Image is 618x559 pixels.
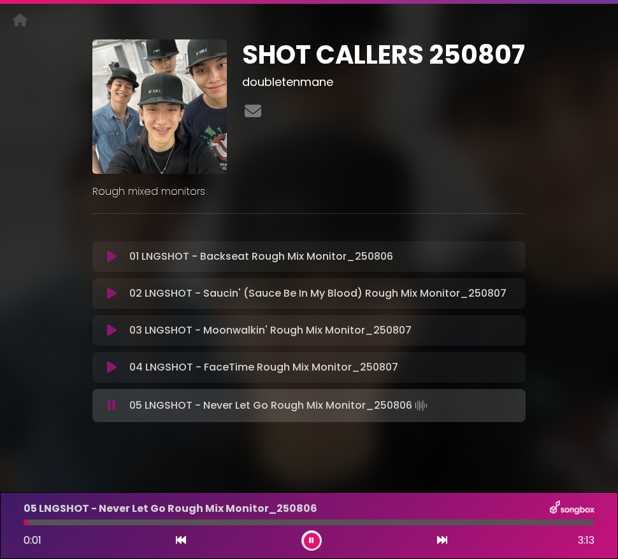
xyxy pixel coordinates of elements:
[129,360,398,375] p: 04 LNGSHOT - FaceTime Rough Mix Monitor_250807
[242,75,526,89] h3: doubletenmane
[412,397,430,414] img: waveform4.gif
[92,39,227,174] img: EhfZEEfJT4ehH6TTm04u
[129,397,430,414] p: 05 LNGSHOT - Never Let Go Rough Mix Monitor_250806
[129,249,393,264] p: 01 LNGSHOT - Backseat Rough Mix Monitor_250806
[129,323,412,338] p: 03 LNGSHOT - Moonwalkin' Rough Mix Monitor_250807
[92,184,526,199] p: Rough mixed monitors
[129,286,507,301] p: 02 LNGSHOT - Saucin' (Sauce Be In My Blood) Rough Mix Monitor_250807
[242,39,526,70] h1: SHOT CALLERS 250807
